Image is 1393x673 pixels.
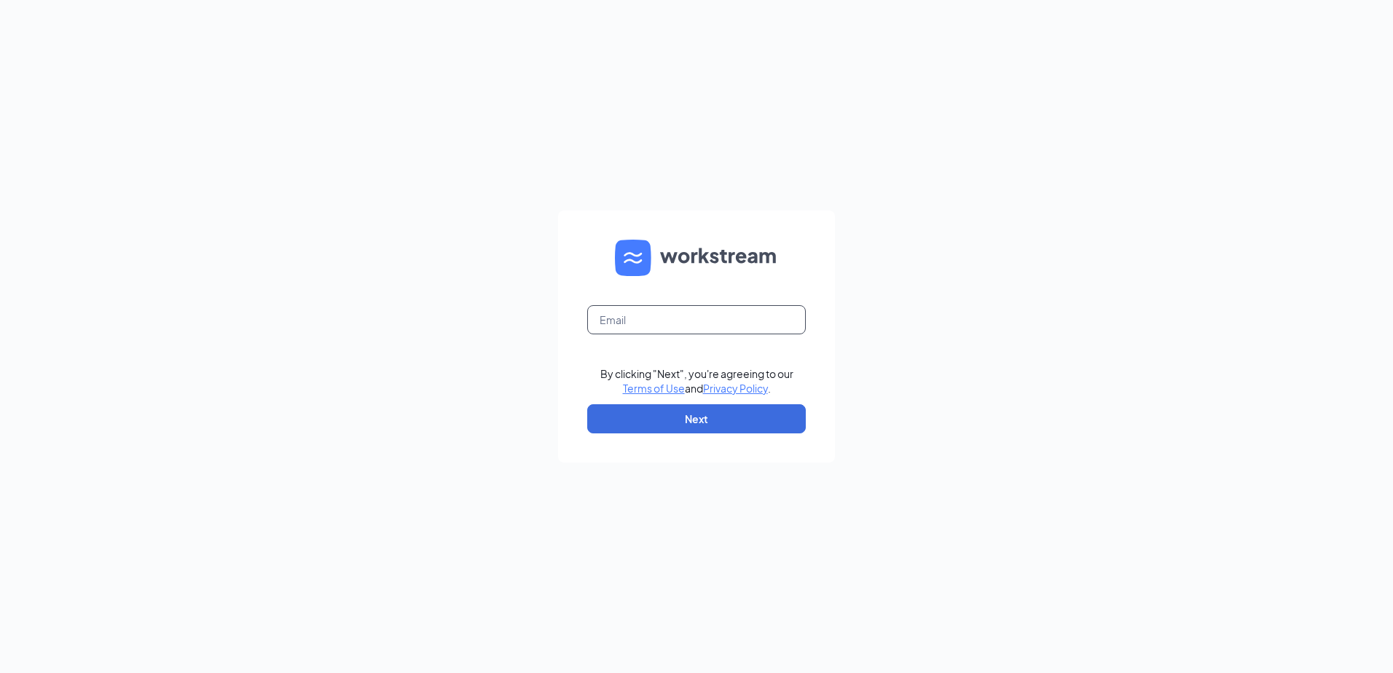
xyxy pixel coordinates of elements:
[703,382,768,395] a: Privacy Policy
[615,240,778,276] img: WS logo and Workstream text
[587,305,806,334] input: Email
[623,382,685,395] a: Terms of Use
[587,404,806,433] button: Next
[600,366,793,395] div: By clicking "Next", you're agreeing to our and .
